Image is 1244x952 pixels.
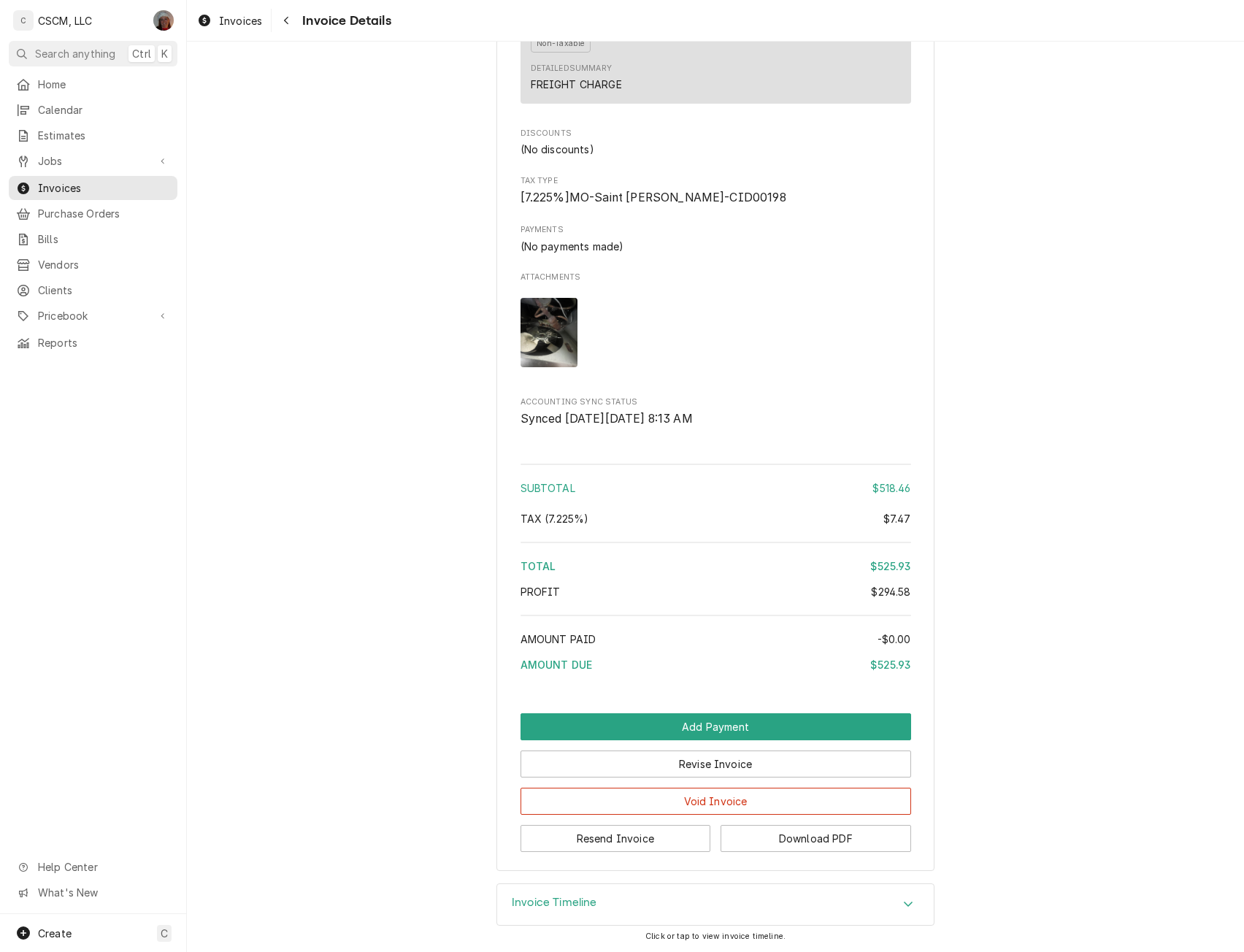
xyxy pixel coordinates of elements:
[521,480,911,496] div: Subtotal
[521,513,589,525] span: [4.225%] Missouri State [0%] Missouri, Saint Louis County [1%] Missouri, North County Festival Sq...
[521,632,911,647] div: Amount Paid
[531,36,591,53] span: Non-Taxable
[521,633,596,645] span: Amount Paid
[497,884,934,925] div: Accordion Header
[9,149,177,173] a: Go to Jobs
[521,458,911,683] div: Amount Summary
[9,41,177,66] button: Search anythingCtrlK
[38,153,148,169] span: Jobs
[38,77,170,92] span: Home
[721,825,911,852] button: Download PDF
[35,46,115,61] span: Search anything
[9,98,177,122] a: Calendar
[161,926,168,941] span: C
[191,9,268,33] a: Invoices
[521,224,911,253] div: Payments
[219,13,262,28] span: Invoices
[298,11,391,31] span: Invoice Details
[645,932,786,941] span: Click or tap to view invoice timeline.
[521,272,911,378] div: Attachments
[521,396,911,428] div: Accounting Sync Status
[878,632,911,647] div: -$0.00
[521,175,911,207] div: Tax Type
[521,751,911,778] button: Revise Invoice
[521,191,786,204] span: [4.225%] Missouri State [0%] Missouri, Saint Louis County [1%] Missouri, North County Festival Sq...
[870,558,910,574] div: $525.93
[871,584,910,599] div: $294.58
[38,231,170,247] span: Bills
[521,175,911,187] span: Tax Type
[9,176,177,200] a: Invoices
[13,10,34,31] div: C
[9,278,177,302] a: Clients
[521,778,911,815] div: Button Group Row
[521,412,693,426] span: Synced [DATE][DATE] 8:13 AM
[521,740,911,778] div: Button Group Row
[521,410,911,428] span: Accounting Sync Status
[38,206,170,221] span: Purchase Orders
[13,10,34,31] div: CSCM, LLC's Avatar
[521,788,911,815] button: Void Invoice
[38,128,170,143] span: Estimates
[9,72,177,96] a: Home
[9,880,177,905] a: Go to What's New
[38,859,169,875] span: Help Center
[521,825,711,852] button: Resend Invoice
[521,657,911,672] div: Amount Due
[38,102,170,118] span: Calendar
[497,884,934,925] button: Accordion Details Expand Trigger
[531,63,612,74] div: Detailed Summary
[38,180,170,196] span: Invoices
[521,584,911,599] div: Profit
[9,123,177,147] a: Estimates
[9,331,177,355] a: Reports
[9,253,177,277] a: Vendors
[38,257,170,272] span: Vendors
[153,10,174,31] div: DV
[870,657,910,672] div: $525.93
[161,46,168,61] span: K
[521,286,911,379] span: Attachments
[512,896,597,910] h3: Invoice Timeline
[872,480,910,496] div: $518.46
[274,9,298,32] button: Navigate back
[38,335,170,350] span: Reports
[153,10,174,31] div: Dena Vecchetti's Avatar
[521,511,911,526] div: Tax
[38,885,169,900] span: What's New
[521,128,911,157] div: Discounts
[9,227,177,251] a: Bills
[521,713,911,740] div: Button Group Row
[521,482,575,494] span: Subtotal
[521,298,578,367] img: hz1PpitRZuycsNN91Evu
[9,855,177,879] a: Go to Help Center
[521,272,911,283] span: Attachments
[521,224,911,236] label: Payments
[521,713,911,852] div: Button Group
[521,142,911,157] div: Discounts List
[9,201,177,226] a: Purchase Orders
[521,128,911,139] span: Discounts
[521,815,911,852] div: Button Group Row
[521,396,911,408] span: Accounting Sync Status
[521,558,911,574] div: Total
[521,659,593,671] span: Amount Due
[9,304,177,328] a: Go to Pricebook
[521,586,561,598] span: Profit
[496,883,934,926] div: Invoice Timeline
[38,308,148,323] span: Pricebook
[883,511,911,526] div: $7.47
[521,189,911,207] span: Tax Type
[521,713,911,740] button: Add Payment
[521,560,556,572] span: Total
[132,46,151,61] span: Ctrl
[531,77,622,92] div: FREIGHT CHARGE
[38,927,72,940] span: Create
[38,283,170,298] span: Clients
[38,13,92,28] div: CSCM, LLC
